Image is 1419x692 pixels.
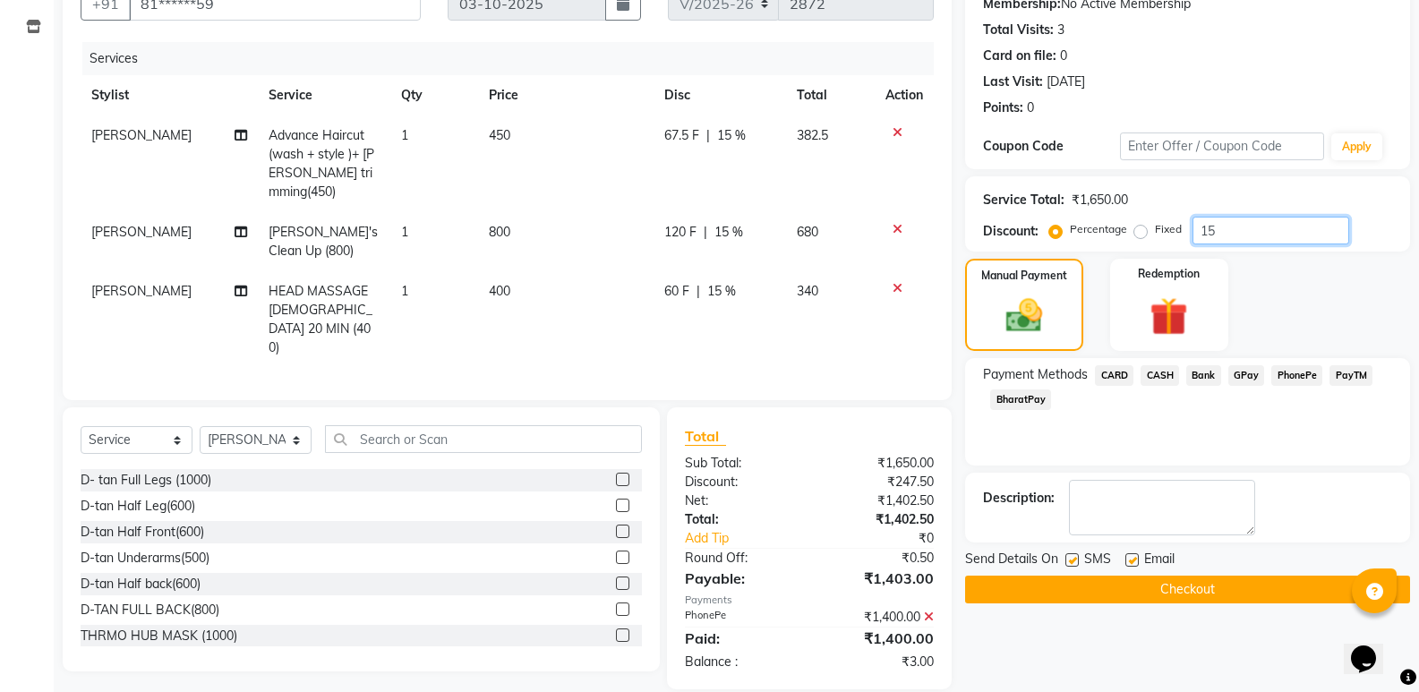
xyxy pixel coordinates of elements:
[797,127,828,143] span: 382.5
[1027,98,1034,117] div: 0
[809,608,947,627] div: ₹1,400.00
[995,295,1054,337] img: _cash.svg
[91,127,192,143] span: [PERSON_NAME]
[390,75,479,115] th: Qty
[809,568,947,589] div: ₹1,403.00
[983,21,1054,39] div: Total Visits:
[983,222,1039,241] div: Discount:
[706,126,710,145] span: |
[664,126,699,145] span: 67.5 F
[1144,550,1175,572] span: Email
[1047,73,1085,91] div: [DATE]
[81,523,204,542] div: D-tan Half Front(600)
[671,473,809,491] div: Discount:
[81,627,237,645] div: THRMO HUB MASK (1000)
[401,127,408,143] span: 1
[671,608,809,627] div: PhonePe
[1057,21,1064,39] div: 3
[401,283,408,299] span: 1
[81,471,211,490] div: D- tan Full Legs (1000)
[401,224,408,240] span: 1
[671,454,809,473] div: Sub Total:
[965,550,1058,572] span: Send Details On
[1155,221,1182,237] label: Fixed
[671,510,809,529] div: Total:
[809,454,947,473] div: ₹1,650.00
[671,491,809,510] div: Net:
[809,653,947,671] div: ₹3.00
[1271,365,1322,386] span: PhonePe
[671,549,809,568] div: Round Off:
[269,224,378,259] span: [PERSON_NAME]'s Clean Up (800)
[809,491,947,510] div: ₹1,402.50
[1138,266,1200,282] label: Redemption
[983,489,1055,508] div: Description:
[1120,132,1324,160] input: Enter Offer / Coupon Code
[697,282,700,301] span: |
[81,549,209,568] div: D-tan Underarms(500)
[81,575,201,594] div: D-tan Half back(600)
[797,283,818,299] span: 340
[489,283,510,299] span: 400
[1084,550,1111,572] span: SMS
[981,268,1067,284] label: Manual Payment
[91,283,192,299] span: [PERSON_NAME]
[1141,365,1179,386] span: CASH
[833,529,947,548] div: ₹0
[1186,365,1221,386] span: Bank
[664,223,697,242] span: 120 F
[671,529,833,548] a: Add Tip
[809,549,947,568] div: ₹0.50
[1228,365,1265,386] span: GPay
[1344,620,1401,674] iframe: chat widget
[983,137,1119,156] div: Coupon Code
[714,223,743,242] span: 15 %
[704,223,707,242] span: |
[983,73,1043,91] div: Last Visit:
[1095,365,1133,386] span: CARD
[671,653,809,671] div: Balance :
[269,127,374,200] span: Advance Haircut (wash + style )+ [PERSON_NAME] trimming(450)
[809,510,947,529] div: ₹1,402.50
[1138,293,1200,340] img: _gift.svg
[81,75,258,115] th: Stylist
[983,365,1088,384] span: Payment Methods
[983,47,1056,65] div: Card on file:
[809,473,947,491] div: ₹247.50
[82,42,947,75] div: Services
[91,224,192,240] span: [PERSON_NAME]
[258,75,390,115] th: Service
[1331,133,1382,160] button: Apply
[983,191,1064,209] div: Service Total:
[489,127,510,143] span: 450
[685,593,934,608] div: Payments
[797,224,818,240] span: 680
[1060,47,1067,65] div: 0
[685,427,726,446] span: Total
[671,568,809,589] div: Payable:
[983,98,1023,117] div: Points:
[489,224,510,240] span: 800
[269,283,372,355] span: HEAD MASSAGE [DEMOGRAPHIC_DATA] 20 MIN (400)
[809,628,947,649] div: ₹1,400.00
[875,75,934,115] th: Action
[664,282,689,301] span: 60 F
[81,601,219,619] div: D-TAN FULL BACK(800)
[1070,221,1127,237] label: Percentage
[965,576,1410,603] button: Checkout
[654,75,786,115] th: Disc
[707,282,736,301] span: 15 %
[325,425,642,453] input: Search or Scan
[478,75,654,115] th: Price
[990,389,1051,410] span: BharatPay
[81,497,195,516] div: D-tan Half Leg(600)
[671,628,809,649] div: Paid:
[717,126,746,145] span: 15 %
[1072,191,1128,209] div: ₹1,650.00
[786,75,875,115] th: Total
[1329,365,1372,386] span: PayTM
